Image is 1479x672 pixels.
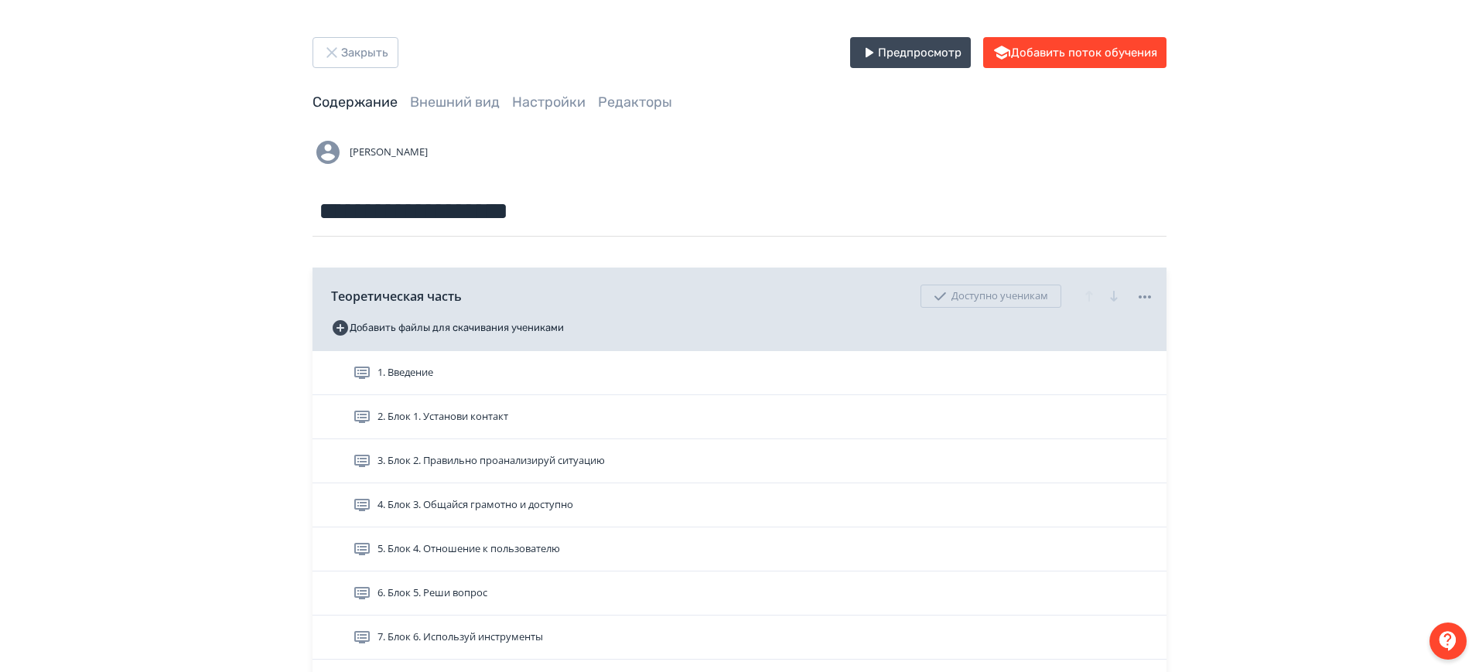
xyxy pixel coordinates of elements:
[377,541,560,557] span: 5. Блок 4. Отношение к пользователю
[850,37,971,68] button: Предпросмотр
[313,395,1166,439] div: 2. Блок 1. Установи контакт
[331,316,564,340] button: Добавить файлы для скачивания учениками
[313,571,1166,616] div: 6. Блок 5. Реши вопрос
[331,287,462,305] span: Теоретическая часть
[598,94,672,111] a: Редакторы
[377,409,508,425] span: 2. Блок 1. Установи контакт
[313,527,1166,571] div: 5. Блок 4. Отношение к пользователю
[377,365,433,380] span: 1. Введение
[350,145,428,160] span: [PERSON_NAME]
[377,453,605,469] span: 3. Блок 2. Правильно проанализируй ситуацию
[410,94,500,111] a: Внешний вид
[313,37,398,68] button: Закрыть
[313,483,1166,527] div: 4. Блок 3. Общайся грамотно и доступно
[921,285,1061,308] div: Доступно ученикам
[313,94,398,111] a: Содержание
[313,439,1166,483] div: 3. Блок 2. Правильно проанализируй ситуацию
[377,585,487,601] span: 6. Блок 5. Реши вопрос
[377,629,543,645] span: 7. Блок 6. Используй инструменты
[512,94,586,111] a: Настройки
[313,351,1166,395] div: 1. Введение
[313,616,1166,660] div: 7. Блок 6. Используй инструменты
[377,497,573,513] span: 4. Блок 3. Общайся грамотно и доступно
[983,37,1166,68] button: Добавить поток обучения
